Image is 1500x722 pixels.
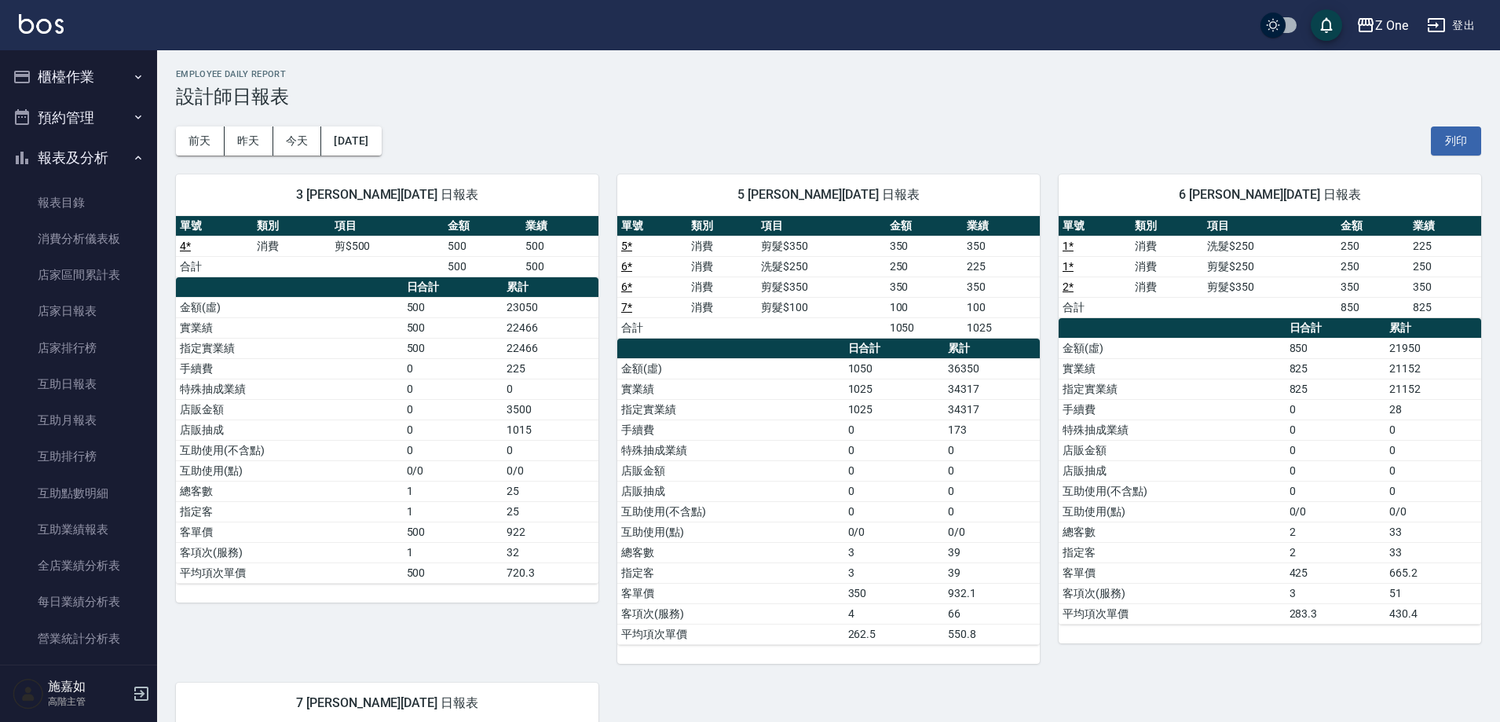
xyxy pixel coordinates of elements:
td: 平均項次單價 [617,624,844,644]
p: 高階主管 [48,695,128,709]
td: 0 [403,420,503,440]
td: 23050 [503,297,598,317]
button: 預約管理 [6,97,151,138]
td: 0 [403,379,503,399]
th: 業績 [963,216,1040,236]
th: 日合計 [1286,318,1385,339]
td: 720.3 [503,563,598,583]
td: 500 [403,522,503,542]
td: 0 [944,501,1040,522]
td: 430.4 [1385,603,1481,624]
th: 累計 [503,277,598,298]
td: 850 [1286,338,1385,358]
td: 850 [1337,297,1409,317]
a: 互助業績報表 [6,511,151,548]
button: [DATE] [321,126,381,156]
img: Person [13,678,44,709]
td: 實業績 [617,379,844,399]
td: 平均項次單價 [176,563,403,583]
td: 173 [944,420,1040,440]
td: 互助使用(不含點) [1059,481,1286,501]
th: 項目 [1203,216,1336,236]
td: 500 [403,338,503,358]
td: 500 [521,256,598,277]
td: 手續費 [1059,399,1286,420]
td: 0 [844,460,944,481]
td: 225 [503,358,598,379]
td: 0 [503,440,598,460]
button: 前天 [176,126,225,156]
td: 店販抽成 [617,481,844,501]
th: 日合計 [844,339,944,359]
td: 0 [503,379,598,399]
td: 客項次(服務) [176,542,403,563]
th: 單號 [176,216,253,236]
td: 金額(虛) [1059,338,1286,358]
button: 昨天 [225,126,273,156]
td: 消費 [253,236,330,256]
th: 累計 [944,339,1040,359]
td: 金額(虛) [176,297,403,317]
td: 0 [844,420,944,440]
td: 客單價 [176,522,403,542]
td: 0 [844,481,944,501]
td: 實業績 [1059,358,1286,379]
td: 消費 [687,277,757,297]
td: 1050 [844,358,944,379]
th: 金額 [886,216,963,236]
td: 總客數 [1059,522,1286,542]
td: 指定客 [1059,542,1286,563]
td: 洗髮$250 [1203,236,1336,256]
td: 1015 [503,420,598,440]
td: 1 [403,481,503,501]
td: 25 [503,481,598,501]
td: 指定實業績 [1059,379,1286,399]
span: 7 [PERSON_NAME][DATE] 日報表 [195,695,580,711]
a: 營業項目月分析表 [6,657,151,693]
td: 剪$500 [331,236,445,256]
td: 932.1 [944,583,1040,603]
td: 店販抽成 [176,420,403,440]
button: 櫃檯作業 [6,57,151,97]
td: 36350 [944,358,1040,379]
td: 500 [444,256,521,277]
th: 類別 [1131,216,1203,236]
a: 報表目錄 [6,185,151,221]
td: 350 [1337,277,1409,297]
a: 店家區間累計表 [6,257,151,293]
td: 0 [1286,460,1385,481]
th: 類別 [253,216,330,236]
td: 34317 [944,399,1040,420]
td: 金額(虛) [617,358,844,379]
td: 實業績 [176,317,403,338]
td: 互助使用(點) [1059,501,1286,522]
td: 350 [963,277,1040,297]
th: 項目 [331,216,445,236]
button: 登出 [1421,11,1481,40]
td: 手續費 [617,420,844,440]
span: 5 [PERSON_NAME][DATE] 日報表 [636,187,1021,203]
a: 每日業績分析表 [6,584,151,620]
td: 500 [444,236,521,256]
td: 25 [503,501,598,522]
td: 425 [1286,563,1385,583]
span: 6 [PERSON_NAME][DATE] 日報表 [1077,187,1462,203]
td: 店販金額 [1059,440,1286,460]
td: 28 [1385,399,1481,420]
td: 0 [1385,481,1481,501]
td: 0 [844,501,944,522]
a: 互助月報表 [6,402,151,438]
h5: 施嘉如 [48,679,128,695]
td: 0 [944,440,1040,460]
td: 550.8 [944,624,1040,644]
td: 39 [944,563,1040,583]
table: a dense table [176,277,598,584]
th: 類別 [687,216,757,236]
td: 250 [886,256,963,277]
td: 剪髮$100 [757,297,886,317]
td: 合計 [617,317,687,338]
td: 33 [1385,542,1481,563]
td: 消費 [1131,236,1203,256]
td: 500 [521,236,598,256]
td: 39 [944,542,1040,563]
